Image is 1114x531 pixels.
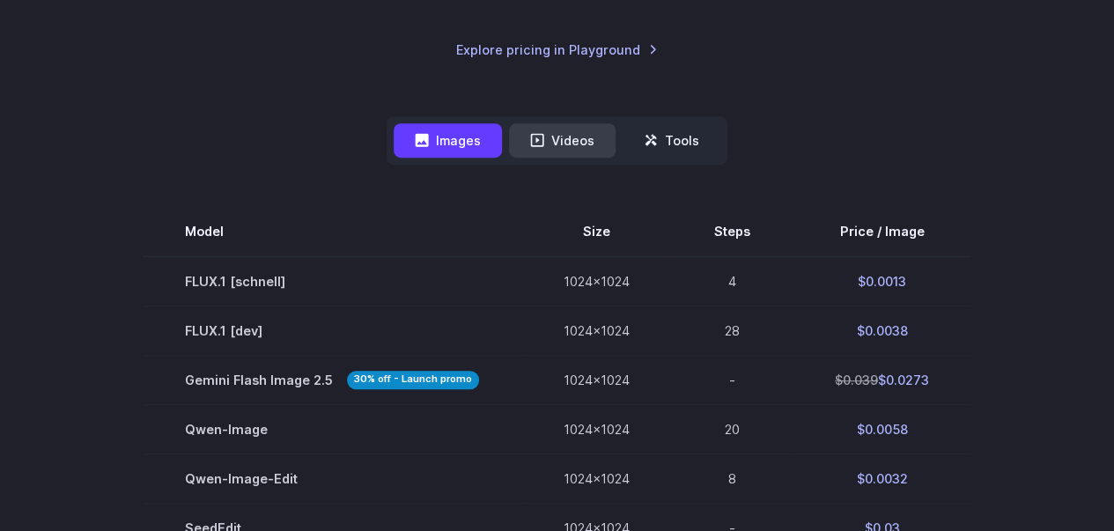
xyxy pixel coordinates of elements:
td: $0.0038 [793,306,971,355]
th: Size [521,207,672,256]
td: 8 [672,454,793,503]
td: 4 [672,256,793,306]
button: Images [394,123,502,158]
td: 1024x1024 [521,306,672,355]
th: Steps [672,207,793,256]
td: $0.0273 [793,355,971,404]
th: Model [143,207,521,256]
a: Explore pricing in Playground [456,40,658,60]
td: - [672,355,793,404]
strong: 30% off - Launch promo [347,371,479,389]
th: Price / Image [793,207,971,256]
td: Qwen-Image-Edit [143,454,521,503]
td: FLUX.1 [dev] [143,306,521,355]
td: $0.0013 [793,256,971,306]
td: 1024x1024 [521,355,672,404]
td: $0.0032 [793,454,971,503]
s: $0.039 [835,372,878,387]
td: 1024x1024 [521,404,672,454]
td: 28 [672,306,793,355]
td: 1024x1024 [521,256,672,306]
button: Tools [623,123,720,158]
button: Videos [509,123,616,158]
span: Gemini Flash Image 2.5 [185,370,479,390]
td: 20 [672,404,793,454]
td: Qwen-Image [143,404,521,454]
td: $0.0058 [793,404,971,454]
td: 1024x1024 [521,454,672,503]
td: FLUX.1 [schnell] [143,256,521,306]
